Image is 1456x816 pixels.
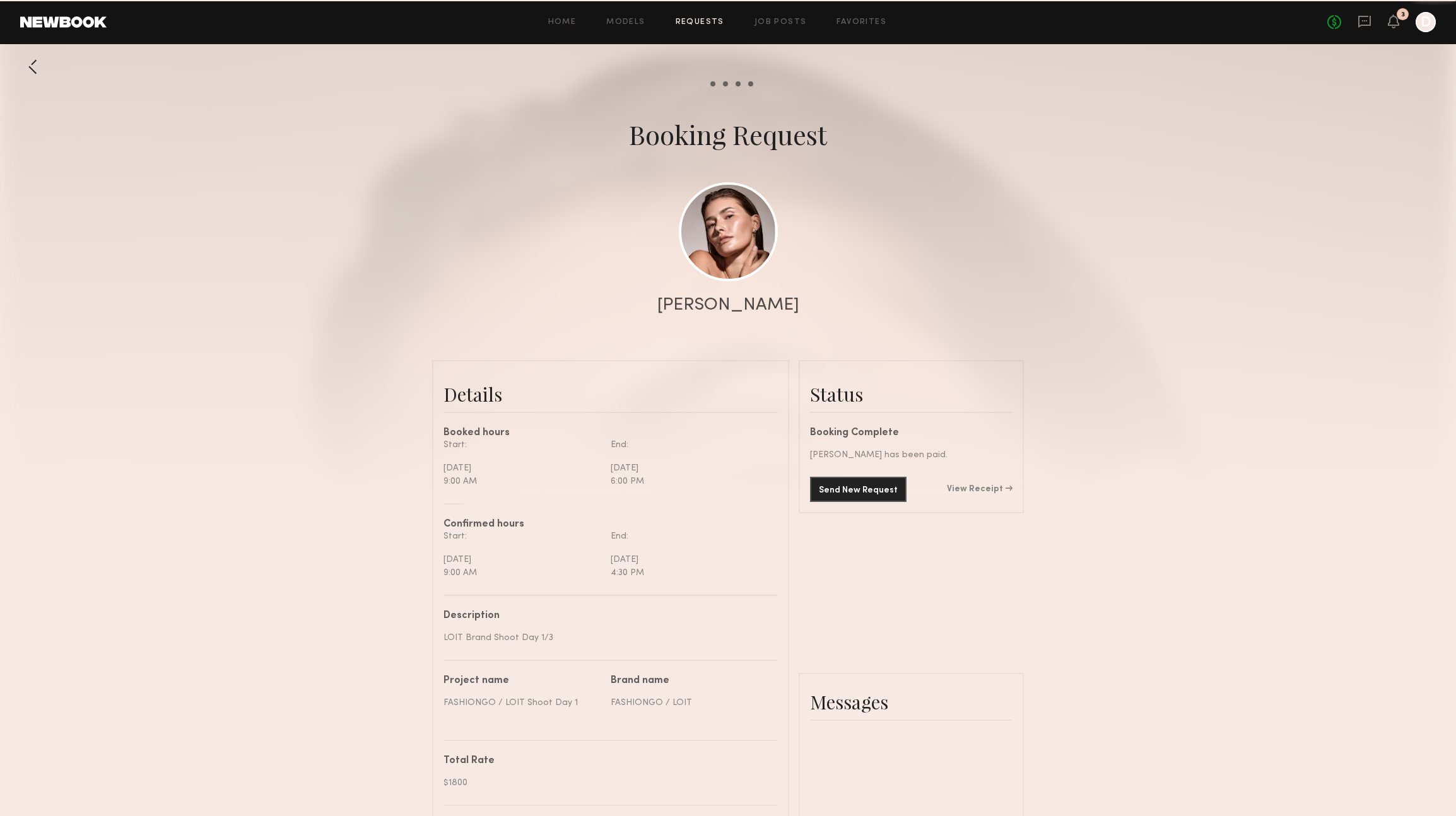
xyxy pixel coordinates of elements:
[611,462,768,475] div: [DATE]
[443,566,601,580] div: 9:00 AM
[443,696,601,709] div: FASHIONGO / LOIT Shoot Day 1
[754,18,807,26] a: Job Posts
[443,553,601,566] div: [DATE]
[611,475,768,488] div: 6:00 PM
[443,530,601,543] div: Start:
[611,438,768,452] div: End:
[629,117,827,152] div: Booking Request
[443,776,768,790] div: $1800
[548,18,577,26] a: Home
[443,756,768,766] div: Total Rate
[611,530,768,543] div: End:
[810,448,1013,462] div: [PERSON_NAME] has been paid.
[611,696,768,709] div: FASHIONGO / LOIT
[810,477,907,502] button: Send New Request
[1416,12,1436,32] a: D
[657,296,799,314] div: [PERSON_NAME]
[947,485,1013,494] a: View Receipt
[443,475,601,488] div: 9:00 AM
[611,566,768,580] div: 4:30 PM
[443,611,768,621] div: Description
[443,438,601,452] div: Start:
[611,553,768,566] div: [DATE]
[810,689,1013,714] div: Messages
[443,676,601,686] div: Project name
[443,631,768,644] div: LOIT Brand Shoot Day 1/3
[837,18,886,26] a: Favorites
[443,462,601,475] div: [DATE]
[1401,11,1405,18] div: 3
[611,676,768,686] div: Brand name
[810,382,1013,407] div: Status
[810,428,1013,438] div: Booking Complete
[676,18,724,26] a: Requests
[443,428,778,438] div: Booked hours
[606,18,645,26] a: Models
[443,520,778,530] div: Confirmed hours
[443,382,778,407] div: Details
